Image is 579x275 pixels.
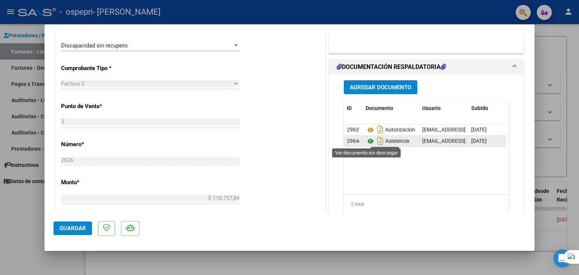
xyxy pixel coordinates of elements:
[347,138,362,144] span: 29644
[344,195,509,214] div: 2 total
[61,80,85,87] span: Factura C
[506,100,544,116] datatable-header-cell: Acción
[61,140,139,149] p: Número
[344,80,417,94] button: Agregar Documento
[344,100,363,116] datatable-header-cell: ID
[329,60,524,75] mat-expansion-panel-header: DOCUMENTACIÓN RESPALDATORIA
[61,64,139,73] p: Comprobante Tipo *
[366,105,393,111] span: Documento
[375,135,385,147] i: Descargar documento
[329,75,524,231] div: DOCUMENTACIÓN RESPALDATORIA
[60,225,86,232] span: Guardar
[471,105,488,111] span: Subido
[363,100,419,116] datatable-header-cell: Documento
[366,138,409,144] span: Asistencia
[553,249,571,267] div: Open Intercom Messenger
[468,100,506,116] datatable-header-cell: Subido
[375,124,385,136] i: Descargar documento
[471,127,487,133] span: [DATE]
[54,222,92,235] button: Guardar
[337,63,446,72] h1: DOCUMENTACIÓN RESPALDATORIA
[419,100,468,116] datatable-header-cell: Usuario
[61,102,139,111] p: Punto de Venta
[350,84,411,91] span: Agregar Documento
[347,105,352,111] span: ID
[61,178,139,187] p: Monto
[422,105,441,111] span: Usuario
[347,127,362,133] span: 29637
[61,42,128,49] span: Discapacidad sin recupero
[471,138,487,144] span: [DATE]
[366,127,415,133] span: Autorizacion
